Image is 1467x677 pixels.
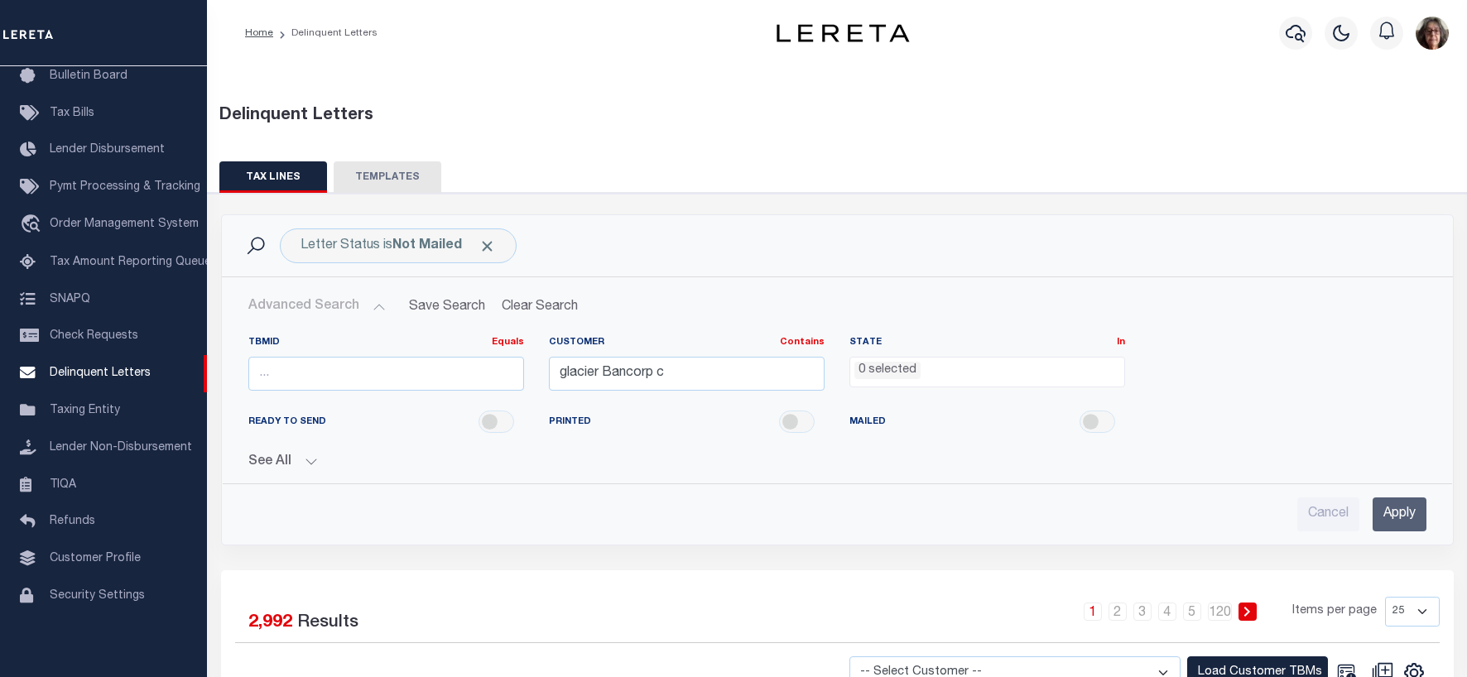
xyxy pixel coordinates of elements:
[248,415,326,430] span: READY TO SEND
[1133,603,1152,621] a: 3
[280,228,517,263] div: Letter Status is
[50,293,90,305] span: SNAPQ
[1109,603,1127,621] a: 2
[50,442,192,454] span: Lender Non-Disbursement
[849,336,1125,350] label: STATE
[50,367,151,379] span: Delinquent Letters
[492,338,524,347] a: Equals
[50,590,145,602] span: Security Settings
[273,26,378,41] li: Delinquent Letters
[392,239,462,252] b: Not Mailed
[777,24,909,42] img: logo-dark.svg
[245,28,273,38] a: Home
[549,336,825,350] label: Customer
[1297,497,1359,531] input: Cancel
[50,405,120,416] span: Taxing Entity
[50,330,138,342] span: Check Requests
[334,161,441,193] button: TEMPLATES
[1183,603,1201,621] a: 5
[495,290,585,323] button: Clear Search
[1373,497,1426,531] input: Apply
[50,257,211,268] span: Tax Amount Reporting Queue
[1158,603,1176,621] a: 4
[50,478,76,490] span: TIQA
[248,614,292,631] span: 2,992
[399,290,495,323] button: Save Search
[248,290,386,323] button: Advanced Search
[479,238,496,255] span: Click to Remove
[50,70,127,82] span: Bulletin Board
[50,144,165,156] span: Lender Disbursement
[854,362,921,380] li: 0 selected
[50,218,199,230] span: Order Management System
[549,357,825,391] input: ...
[219,103,1455,128] div: Delinquent Letters
[50,181,200,193] span: Pymt Processing & Tracking
[549,415,591,430] span: PRINTED
[50,553,141,564] span: Customer Profile
[50,108,94,119] span: Tax Bills
[1292,603,1377,621] span: Items per page
[248,454,1426,470] button: See All
[219,161,327,193] button: TAX LINES
[1117,338,1125,347] a: In
[780,338,825,347] a: Contains
[1084,603,1102,621] a: 1
[50,516,95,527] span: Refunds
[297,610,358,636] label: Results
[849,415,886,430] span: MAILED
[1208,603,1232,621] a: 120
[248,336,524,350] label: TBMID
[20,214,46,236] i: travel_explore
[248,357,524,391] input: ...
